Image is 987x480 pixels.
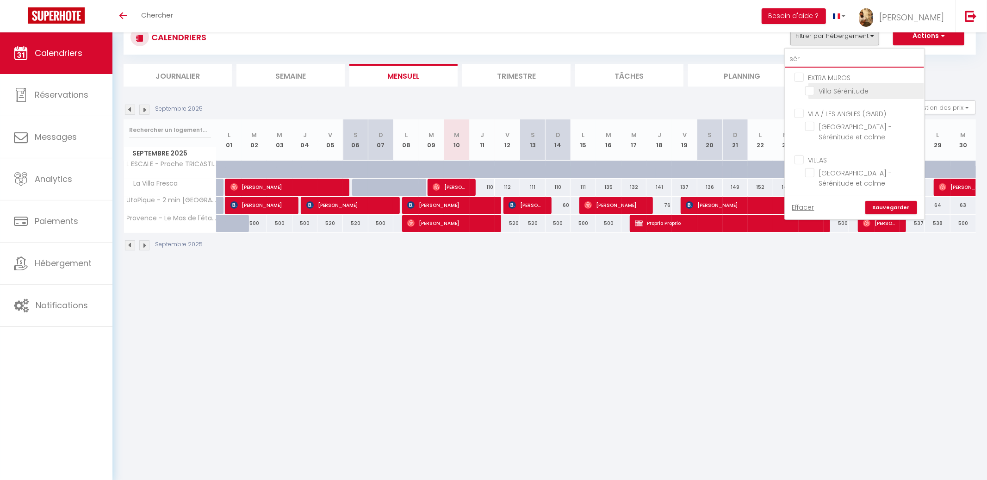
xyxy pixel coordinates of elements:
button: Besoin d'aide ? [762,8,826,24]
th: 11 [470,119,495,161]
span: [PERSON_NAME] [863,214,897,232]
span: [GEOGRAPHIC_DATA] - Sérénitude et calme [819,168,892,188]
p: Septembre 2025 [155,240,203,249]
abbr: S [354,131,358,139]
span: L ESCALE - Proche TRICASTIN - WIFI CLIM [125,161,218,168]
abbr: L [582,131,585,139]
button: Filtrer par hébergement [790,27,879,45]
div: 500 [950,215,976,232]
th: 08 [393,119,419,161]
span: La Villa Fresca [125,179,180,189]
abbr: S [708,131,712,139]
abbr: D [733,131,738,139]
div: 64 [925,197,950,214]
span: [PERSON_NAME] [407,214,492,232]
th: 09 [419,119,444,161]
div: 500 [267,215,292,232]
abbr: L [759,131,762,139]
abbr: M [277,131,282,139]
div: 60 [546,197,571,214]
span: Hébergement [35,257,92,269]
div: 111 [571,179,596,196]
span: Calendriers [35,47,82,59]
li: Trimestre [462,64,571,87]
span: [PERSON_NAME] [879,12,944,23]
abbr: D [379,131,383,139]
th: 10 [444,119,470,161]
span: VILLAS [808,156,827,165]
abbr: M [961,131,966,139]
abbr: D [556,131,560,139]
th: 07 [368,119,394,161]
li: Journalier [124,64,232,87]
button: Gestion des prix [907,100,976,114]
div: 537 [900,215,925,232]
span: [PERSON_NAME] Cicarda [509,196,542,214]
span: [PERSON_NAME] [230,196,290,214]
abbr: M [783,131,788,139]
div: 538 [925,215,950,232]
div: 148 [773,179,799,196]
abbr: V [328,131,332,139]
a: Effacer [792,202,814,212]
img: ... [859,8,873,27]
span: [PERSON_NAME] [433,178,466,196]
abbr: J [658,131,661,139]
div: 112 [495,179,520,196]
div: 500 [824,215,849,232]
div: 520 [495,215,520,232]
span: [GEOGRAPHIC_DATA] - Sérénitude et calme [819,122,892,142]
button: Actions [893,27,964,45]
div: 110 [470,179,495,196]
span: [PERSON_NAME] [306,196,391,214]
div: 111 [520,179,546,196]
abbr: M [631,131,637,139]
th: 13 [520,119,546,161]
th: 14 [546,119,571,161]
abbr: L [228,131,230,139]
span: Septembre 2025 [124,147,216,160]
div: 520 [520,215,546,232]
abbr: M [252,131,257,139]
th: 17 [621,119,647,161]
li: Planning [688,64,796,87]
span: Provence - Le Mas de l'étang, chic et authentique [125,215,218,222]
th: 20 [697,119,723,161]
abbr: S [531,131,535,139]
div: 500 [368,215,394,232]
abbr: J [480,131,484,139]
span: Messages [35,131,77,143]
button: Ouvrir le widget de chat LiveChat [7,4,35,31]
span: Notifications [36,299,88,311]
th: 18 [646,119,672,161]
th: 22 [748,119,773,161]
span: Réservations [35,89,88,100]
th: 23 [773,119,799,161]
div: 500 [292,215,318,232]
div: 520 [317,215,343,232]
div: 63 [950,197,976,214]
li: Semaine [236,64,345,87]
abbr: J [303,131,307,139]
th: 15 [571,119,596,161]
span: Chercher [141,10,173,20]
div: Filtrer par hébergement [784,48,925,220]
p: Septembre 2025 [155,105,203,113]
span: Paiements [35,215,78,227]
div: 136 [697,179,723,196]
div: 520 [343,215,368,232]
abbr: V [505,131,509,139]
span: [PERSON_NAME] [407,196,492,214]
div: 76 [646,197,672,214]
div: 500 [242,215,267,232]
span: [PERSON_NAME] [230,178,341,196]
th: 02 [242,119,267,161]
span: Proprio Proprio [635,214,822,232]
abbr: M [454,131,459,139]
span: [PERSON_NAME] [584,196,644,214]
span: Analytics [35,173,72,185]
th: 06 [343,119,368,161]
th: 04 [292,119,318,161]
th: 19 [672,119,697,161]
div: 152 [748,179,773,196]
